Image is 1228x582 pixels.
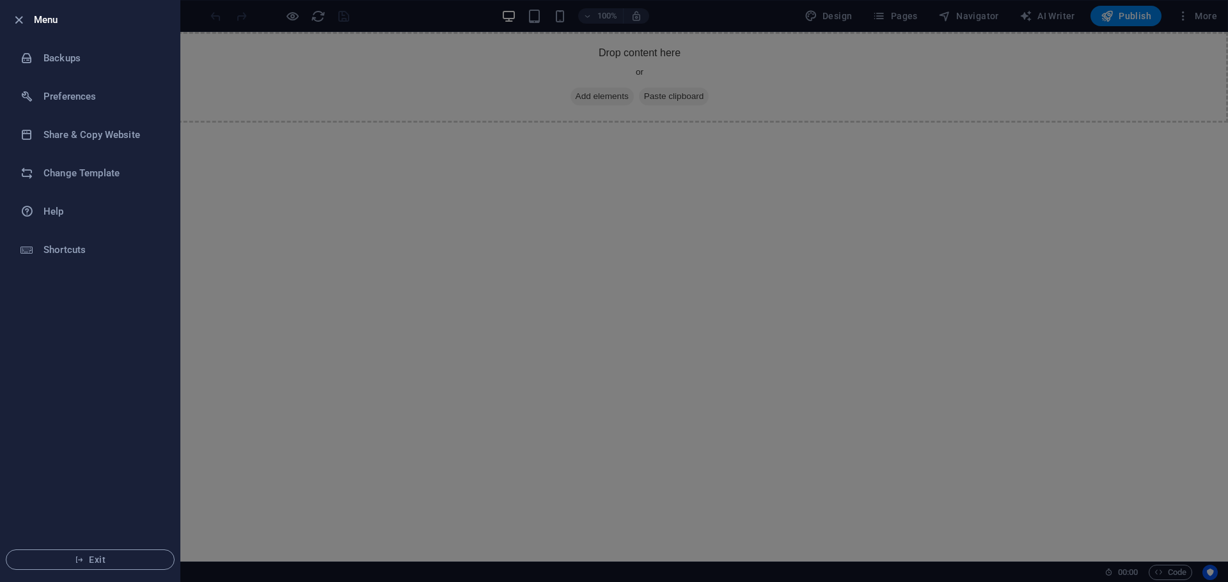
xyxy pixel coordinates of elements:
[43,50,162,66] h6: Backups
[43,127,162,142] h6: Share & Copy Website
[6,549,175,570] button: Exit
[43,89,162,104] h6: Preferences
[519,56,583,73] span: Add elements
[17,555,164,565] span: Exit
[1,192,180,231] a: Help
[588,56,658,73] span: Paste clipboard
[34,12,169,27] h6: Menu
[43,165,162,181] h6: Change Template
[43,242,162,257] h6: Shortcuts
[43,204,162,219] h6: Help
